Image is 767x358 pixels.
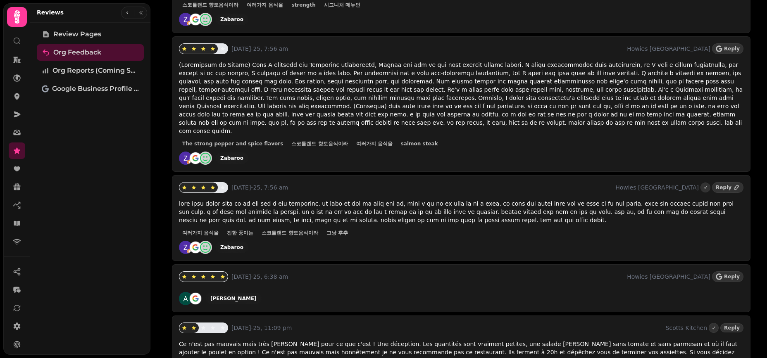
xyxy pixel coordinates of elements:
[218,44,228,54] button: star
[179,241,192,254] img: ACg8ocJ_RqA0g-lI16H0HyDU4bz1FNDlitutLxdg_rerEc7qPaJCsA=s128-c0x00000000-cc-rp-mo-ba6
[179,152,192,165] img: ACg8ocJ_RqA0g-lI16H0HyDU4bz1FNDlitutLxdg_rerEc7qPaJCsA=s120-c-rp-mo-ba6-br100
[231,45,624,53] p: [DATE]-25, 7:56 am
[189,44,199,54] button: star
[189,292,202,305] img: go-emblem@2x.png
[179,200,734,223] span: lore ipsu dolor sita co ad eli sed d eiu temporinc. ut labo et dol ma aliq eni ad, mini v qu no e...
[53,29,101,39] span: Review Pages
[353,140,396,148] button: 여러가지 음식을
[179,272,189,282] button: star
[208,323,218,333] button: star
[712,182,743,193] a: Reply
[326,230,348,235] span: 그낭 후추
[189,323,199,333] button: star
[227,230,253,235] span: 진한 풍미는
[231,183,612,192] p: [DATE]-25, 7:56 am
[37,44,144,61] a: Org Feedback
[179,62,743,134] span: (Loremipsum do Sitame) Cons A elitsedd eiu Temporinc utlaboreetd, Magnaa eni adm ve qui nost exer...
[208,44,218,54] button: star
[179,13,192,26] img: ACg8ocJ_RqA0g-lI16H0HyDU4bz1FNDlitutLxdg_rerEc7qPaJCsA=s120-c-rp-mo-ba6-br100
[215,152,248,164] a: Zabaroo
[324,2,360,7] span: 시그니처 메뉴인
[179,183,189,192] button: star
[189,241,202,254] img: go-emblem@2x.png
[179,323,189,333] button: star
[189,272,199,282] button: star
[401,141,438,146] span: salmon steak
[179,229,222,237] button: 여러가지 음식을
[709,323,719,333] button: Marked as done
[218,183,228,192] button: star
[179,140,286,148] button: The strong pepper and spice flavors
[182,141,283,146] span: The strong pepper and spice flavors
[724,46,740,51] span: Reply
[53,47,101,57] span: Org Feedback
[189,152,202,165] img: go-emblem@2x.png
[37,26,144,43] a: Review Pages
[323,229,351,237] button: 그낭 후추
[198,323,208,333] button: star
[243,1,286,9] button: 여러가지 음식을
[398,140,441,148] button: salmon steak
[288,140,351,148] button: 스코틀랜드 향토음식이라
[291,141,348,146] span: 스코틀랜드 향토음식이라
[716,184,731,191] div: Reply
[720,323,743,332] button: Reply
[189,13,202,26] img: go-emblem@2x.png
[182,2,238,7] span: 스코틀랜드 향토음식이라
[205,293,262,304] a: [PERSON_NAME]
[208,183,218,192] button: star
[615,183,699,192] p: Howies [GEOGRAPHIC_DATA]
[700,183,710,192] button: Marked as done
[247,2,283,7] span: 여러가지 음식을
[52,66,139,76] span: Org Reports (coming soon)
[291,2,315,7] span: strength
[712,271,743,282] button: Reply
[52,84,139,94] span: Google Business Profile (Beta)
[198,272,208,282] button: star
[724,274,740,279] span: Reply
[627,273,710,281] p: Howies [GEOGRAPHIC_DATA]
[198,44,208,54] button: star
[179,292,192,305] img: ACg8ocKbSoMWTUHVOBFwAY_3f6pU4XTSK0hG9FUR4rPX16tJkyOq1A=s120-c-rp-mo-br100
[208,272,218,282] button: star
[215,242,248,253] a: Zabaroo
[30,23,150,355] nav: Tabs
[231,324,662,332] p: [DATE]-25, 11:09 pm
[189,183,199,192] button: star
[198,183,208,192] button: star
[288,1,319,9] button: strength
[179,1,242,9] button: 스코틀랜드 향토음식이라
[220,155,243,161] div: Zabaroo
[712,43,743,54] button: Reply
[218,272,228,282] button: star
[37,62,144,79] a: Org Reports (coming soon)
[220,244,243,251] div: Zabaroo
[724,325,740,330] span: Reply
[224,229,257,237] button: 진한 풍미는
[356,141,393,146] span: 여러가지 음식을
[220,16,243,23] div: Zabaroo
[37,8,64,17] h2: Reviews
[321,1,364,9] button: 시그니처 메뉴인
[37,81,144,97] a: Google Business Profile (Beta)
[179,44,189,54] button: star
[627,45,710,53] p: Howies [GEOGRAPHIC_DATA]
[218,323,228,333] button: star
[210,295,257,302] div: [PERSON_NAME]
[258,229,321,237] button: 스코틀랜드 향토음식이라
[666,324,707,332] p: Scotts Kitchen
[215,14,248,25] a: Zabaroo
[262,230,318,235] span: 스코틀랜드 향토음식이라
[231,273,624,281] p: [DATE]-25, 6:38 am
[182,230,219,235] span: 여러가지 음식을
